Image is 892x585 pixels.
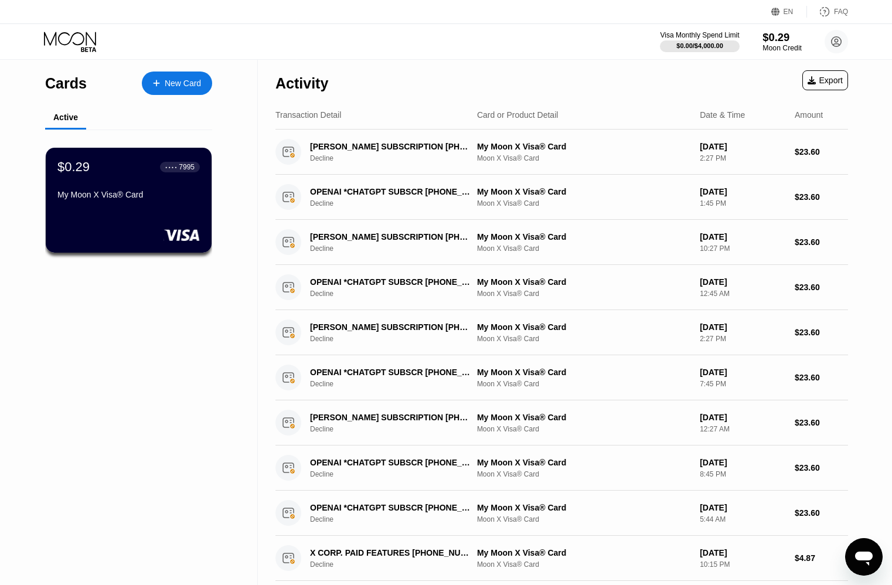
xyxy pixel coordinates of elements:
[477,425,690,433] div: Moon X Visa® Card
[477,515,690,523] div: Moon X Visa® Card
[700,277,785,287] div: [DATE]
[310,244,483,253] div: Decline
[795,553,848,563] div: $4.87
[700,142,785,151] div: [DATE]
[310,154,483,162] div: Decline
[477,110,559,120] div: Card or Product Detail
[310,290,483,298] div: Decline
[477,232,690,242] div: My Moon X Visa® Card
[700,290,785,298] div: 12:45 AM
[275,175,848,220] div: OPENAI *CHATGPT SUBSCR [PHONE_NUMBER] USDeclineMy Moon X Visa® CardMoon X Visa® Card[DATE]1:45 PM...
[477,368,690,377] div: My Moon X Visa® Card
[57,190,200,199] div: My Moon X Visa® Card
[275,220,848,265] div: [PERSON_NAME] SUBSCRIPTION [PHONE_NUMBER] USDeclineMy Moon X Visa® CardMoon X Visa® Card[DATE]10:...
[795,508,848,518] div: $23.60
[310,470,483,478] div: Decline
[700,368,785,377] div: [DATE]
[477,154,690,162] div: Moon X Visa® Card
[477,470,690,478] div: Moon X Visa® Card
[795,283,848,292] div: $23.60
[165,165,177,169] div: ● ● ● ●
[477,503,690,512] div: My Moon X Visa® Card
[795,328,848,337] div: $23.60
[310,425,483,433] div: Decline
[310,380,483,388] div: Decline
[808,76,843,85] div: Export
[762,31,802,52] div: $0.29Moon Credit
[275,310,848,355] div: [PERSON_NAME] SUBSCRIPTION [PHONE_NUMBER] USDeclineMy Moon X Visa® CardMoon X Visa® Card[DATE]2:2...
[179,163,195,171] div: 7995
[700,413,785,422] div: [DATE]
[762,31,802,43] div: $0.29
[142,72,212,95] div: New Card
[700,503,785,512] div: [DATE]
[477,322,690,332] div: My Moon X Visa® Card
[477,290,690,298] div: Moon X Visa® Card
[477,548,690,557] div: My Moon X Visa® Card
[53,113,78,122] div: Active
[660,31,739,52] div: Visa Monthly Spend Limit$0.00/$4,000.00
[700,470,785,478] div: 8:45 PM
[700,154,785,162] div: 2:27 PM
[802,70,848,90] div: Export
[771,6,807,18] div: EN
[795,418,848,427] div: $23.60
[762,44,802,52] div: Moon Credit
[310,142,471,151] div: [PERSON_NAME] SUBSCRIPTION [PHONE_NUMBER] US
[795,192,848,202] div: $23.60
[477,458,690,467] div: My Moon X Visa® Card
[275,491,848,536] div: OPENAI *CHATGPT SUBSCR [PHONE_NUMBER] USDeclineMy Moon X Visa® CardMoon X Visa® Card[DATE]5:44 AM...
[795,110,823,120] div: Amount
[700,380,785,388] div: 7:45 PM
[310,503,471,512] div: OPENAI *CHATGPT SUBSCR [PHONE_NUMBER] US
[700,425,785,433] div: 12:27 AM
[700,187,785,196] div: [DATE]
[310,458,471,467] div: OPENAI *CHATGPT SUBSCR [PHONE_NUMBER] US
[477,560,690,569] div: Moon X Visa® Card
[275,130,848,175] div: [PERSON_NAME] SUBSCRIPTION [PHONE_NUMBER] USDeclineMy Moon X Visa® CardMoon X Visa® Card[DATE]2:2...
[700,560,785,569] div: 10:15 PM
[310,515,483,523] div: Decline
[275,265,848,310] div: OPENAI *CHATGPT SUBSCR [PHONE_NUMBER] USDeclineMy Moon X Visa® CardMoon X Visa® Card[DATE]12:45 A...
[845,538,883,576] iframe: Button to launch messaging window
[784,8,794,16] div: EN
[310,199,483,208] div: Decline
[477,142,690,151] div: My Moon X Visa® Card
[310,368,471,377] div: OPENAI *CHATGPT SUBSCR [PHONE_NUMBER] US
[275,75,328,92] div: Activity
[795,147,848,157] div: $23.60
[700,322,785,332] div: [DATE]
[700,458,785,467] div: [DATE]
[275,355,848,400] div: OPENAI *CHATGPT SUBSCR [PHONE_NUMBER] USDeclineMy Moon X Visa® CardMoon X Visa® Card[DATE]7:45 PM...
[310,560,483,569] div: Decline
[310,322,471,332] div: [PERSON_NAME] SUBSCRIPTION [PHONE_NUMBER] US
[795,237,848,247] div: $23.60
[165,79,201,89] div: New Card
[275,110,341,120] div: Transaction Detail
[310,277,471,287] div: OPENAI *CHATGPT SUBSCR [PHONE_NUMBER] US
[275,400,848,445] div: [PERSON_NAME] SUBSCRIPTION [PHONE_NUMBER] USDeclineMy Moon X Visa® CardMoon X Visa® Card[DATE]12:...
[477,335,690,343] div: Moon X Visa® Card
[46,148,212,253] div: $0.29● ● ● ●7995My Moon X Visa® Card
[310,187,471,196] div: OPENAI *CHATGPT SUBSCR [PHONE_NUMBER] US
[660,31,739,39] div: Visa Monthly Spend Limit
[700,244,785,253] div: 10:27 PM
[700,515,785,523] div: 5:44 AM
[834,8,848,16] div: FAQ
[807,6,848,18] div: FAQ
[477,244,690,253] div: Moon X Visa® Card
[700,548,785,557] div: [DATE]
[310,335,483,343] div: Decline
[477,380,690,388] div: Moon X Visa® Card
[477,199,690,208] div: Moon X Visa® Card
[275,536,848,581] div: X CORP. PAID FEATURES [PHONE_NUMBER] USDeclineMy Moon X Visa® CardMoon X Visa® Card[DATE]10:15 PM...
[700,335,785,343] div: 2:27 PM
[795,373,848,382] div: $23.60
[700,199,785,208] div: 1:45 PM
[477,413,690,422] div: My Moon X Visa® Card
[795,463,848,472] div: $23.60
[45,75,87,92] div: Cards
[477,187,690,196] div: My Moon X Visa® Card
[700,232,785,242] div: [DATE]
